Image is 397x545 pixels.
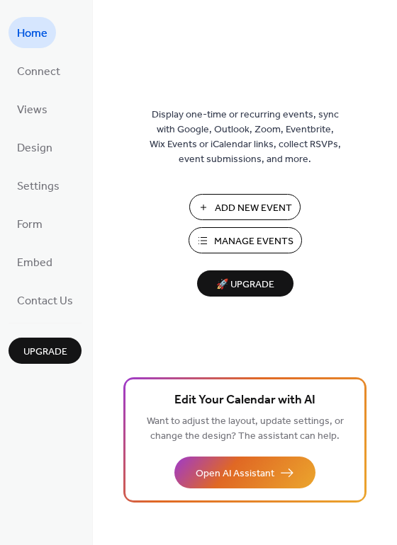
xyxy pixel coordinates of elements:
a: Design [9,132,61,163]
span: Upgrade [23,345,67,360]
a: Settings [9,170,68,201]
span: Home [17,23,47,45]
a: Connect [9,55,69,86]
span: Want to adjust the layout, update settings, or change the design? The assistant can help. [147,412,344,446]
span: Add New Event [215,201,292,216]
button: Upgrade [9,338,82,364]
span: Display one-time or recurring events, sync with Google, Outlook, Zoom, Eventbrite, Wix Events or ... [150,108,341,167]
span: Connect [17,61,60,84]
a: Embed [9,246,61,277]
span: Embed [17,252,52,275]
button: Manage Events [189,227,302,253]
span: Open AI Assistant [196,466,274,481]
span: Views [17,99,47,122]
button: Add New Event [189,194,301,220]
button: 🚀 Upgrade [197,270,293,297]
a: Views [9,93,56,125]
span: Edit Your Calendar with AI [174,391,315,411]
span: Design [17,137,52,160]
a: Home [9,17,56,48]
span: Settings [17,176,60,198]
a: Form [9,208,51,239]
span: Manage Events [214,234,293,249]
span: Form [17,214,43,236]
button: Open AI Assistant [174,457,315,488]
span: 🚀 Upgrade [206,275,285,294]
span: Contact Us [17,290,73,313]
a: Contact Us [9,285,82,316]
